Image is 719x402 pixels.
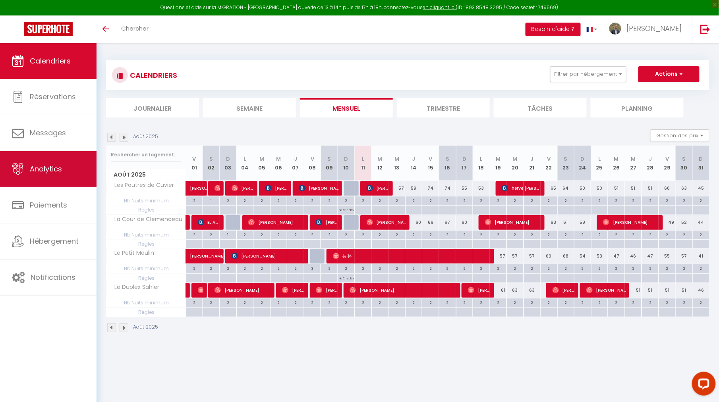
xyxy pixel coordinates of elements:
div: 2 [203,264,220,272]
div: 2 [372,231,388,238]
div: 2 [406,298,422,306]
div: 2 [287,231,304,238]
span: [PERSON_NAME] [316,283,338,298]
th: 19 [490,146,507,181]
div: 2 [642,231,659,238]
th: 22 [541,146,558,181]
div: 2 [271,231,287,238]
div: 2 [186,231,203,238]
th: 20 [507,146,524,181]
abbr: M [276,155,281,163]
span: Notifications [31,272,75,282]
h3: CALENDRIERS [128,66,177,84]
div: 55 [456,181,473,196]
div: 2 [558,196,574,204]
span: Nb Nuits minimum [106,196,186,205]
div: 2 [338,264,355,272]
div: 2 [473,196,490,204]
div: 2 [608,196,625,204]
th: 10 [338,146,355,181]
input: Rechercher un logement... [111,148,181,162]
div: 2 [388,264,405,272]
div: 2 [490,231,507,238]
div: 57 [507,249,524,264]
div: 2 [659,231,676,238]
div: 67 [439,215,456,230]
div: 2 [422,298,439,306]
abbr: D [226,155,230,163]
li: Tâches [494,98,587,117]
p: No Checkin [339,206,354,213]
div: 46 [692,283,709,298]
div: 63 [541,215,558,230]
span: [PERSON_NAME] [316,215,338,230]
abbr: D [581,155,585,163]
div: 1 [220,231,236,238]
div: 2 [271,196,287,204]
div: 3 [304,264,321,272]
div: 2 [625,298,642,306]
abbr: J [294,155,297,163]
th: 02 [203,146,220,181]
th: 14 [405,146,422,181]
div: 2 [676,196,692,204]
span: [PERSON_NAME] [190,244,226,260]
div: 66 [422,215,439,230]
div: 2 [642,264,659,272]
div: 2 [524,298,541,306]
div: 51 [625,283,642,298]
span: Le Duplex Sahler [108,283,162,292]
span: [PERSON_NAME] [586,283,626,298]
img: logout [700,24,710,34]
div: 2 [186,298,203,306]
span: [PERSON_NAME] [603,215,660,230]
button: Besoin d'aide ? [526,23,581,36]
th: 05 [253,146,271,181]
th: 27 [625,146,642,181]
div: 2 [676,231,692,238]
div: 55 [659,249,676,264]
div: 45 [692,181,709,196]
span: [PERSON_NAME] [232,181,254,196]
div: 2 [186,264,203,272]
div: 2 [253,298,270,306]
div: 57 [490,249,507,264]
div: 2 [456,231,473,238]
div: 57 [388,181,406,196]
div: 2 [271,298,287,306]
div: 2 [490,264,507,272]
li: Trimestre [397,98,490,117]
abbr: J [649,155,652,163]
div: 2 [237,298,253,306]
div: 2 [439,231,456,238]
div: 2 [237,264,253,272]
div: 2 [473,264,490,272]
span: [PERSON_NAME] [215,283,271,298]
div: 47 [642,249,659,264]
span: Les Poutres de Cuvier [108,181,176,190]
div: 53 [591,249,608,264]
th: 29 [659,146,676,181]
span: [PERSON_NAME] [350,283,458,298]
div: 2 [439,298,456,306]
div: 50 [574,181,591,196]
div: 2 [541,298,557,306]
th: 03 [220,146,237,181]
div: 2 [321,264,338,272]
div: 63 [676,181,693,196]
abbr: L [244,155,246,163]
div: 74 [422,181,439,196]
li: Planning [591,98,684,117]
span: [PERSON_NAME] [553,283,575,298]
span: [PERSON_NAME] [198,283,203,298]
div: 52 [676,215,693,230]
div: 2 [338,298,355,306]
div: 2 [456,196,473,204]
div: 2 [558,298,574,306]
div: 2 [591,196,608,204]
abbr: V [547,155,551,163]
div: 51 [608,181,625,196]
div: 2 [541,231,557,238]
span: Chercher [121,24,149,33]
div: 63 [507,283,524,298]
